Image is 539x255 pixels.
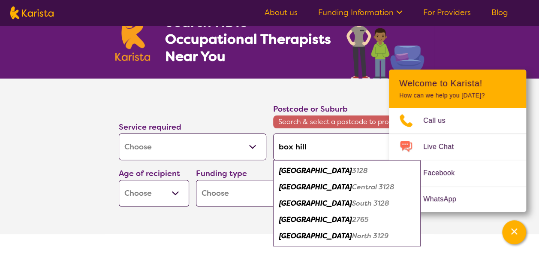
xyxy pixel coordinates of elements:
span: Live Chat [423,140,464,153]
ul: Choose channel [389,108,526,212]
label: Service required [119,122,181,132]
em: [GEOGRAPHIC_DATA] [279,215,352,224]
em: South 3128 [352,199,389,208]
em: [GEOGRAPHIC_DATA] [279,166,352,175]
div: Box Hill 2765 [277,212,416,228]
label: Age of recipient [119,168,180,179]
div: Box Hill 3128 [277,163,416,179]
img: Karista logo [10,6,54,19]
a: Blog [491,7,508,18]
a: Web link opens in a new tab. [389,186,526,212]
em: [GEOGRAPHIC_DATA] [279,231,352,240]
a: For Providers [423,7,471,18]
input: Type [273,134,421,160]
em: [GEOGRAPHIC_DATA] [279,199,352,208]
div: Channel Menu [389,70,526,212]
em: 2765 [352,215,369,224]
label: Funding type [196,168,247,179]
img: Karista logo [115,15,151,61]
div: Box Hill Central 3128 [277,179,416,195]
em: North 3129 [352,231,388,240]
label: Postcode or Suburb [273,104,348,114]
span: Call us [423,114,456,127]
em: [GEOGRAPHIC_DATA] [279,182,352,191]
span: Search & select a postcode to proceed [273,115,421,128]
p: How can we help you [DATE]? [399,92,516,99]
h1: Search NDIS Occupational Therapists Near You [165,13,331,65]
span: WhatsApp [423,193,467,206]
a: Funding Information [318,7,403,18]
span: Facebook [423,167,465,179]
em: 3128 [352,166,368,175]
a: About us [265,7,298,18]
img: occupational-therapy [346,3,424,79]
em: Central 3128 [352,182,394,191]
div: Box Hill North 3129 [277,228,416,244]
h2: Welcome to Karista! [399,78,516,88]
button: Channel Menu [502,220,526,244]
div: Box Hill South 3128 [277,195,416,212]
